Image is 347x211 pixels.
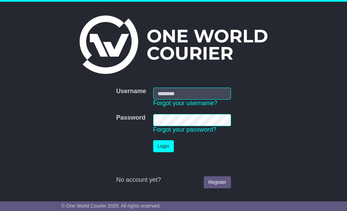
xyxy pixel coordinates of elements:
[153,100,218,107] a: Forgot your username?
[80,15,267,74] img: One World
[61,203,161,209] span: © One World Courier 2025. All rights reserved.
[204,176,231,188] a: Register
[153,140,174,152] button: Login
[116,176,231,184] div: No account yet?
[116,114,145,122] label: Password
[116,88,146,95] label: Username
[153,126,217,133] a: Forgot your password?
